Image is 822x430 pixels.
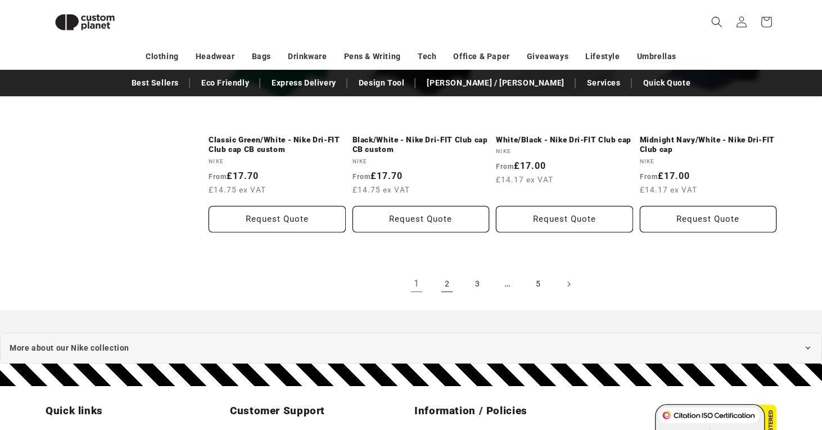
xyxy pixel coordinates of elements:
a: Giveaways [527,47,568,66]
a: Page 5 [526,272,550,297]
a: Umbrellas [637,47,676,66]
a: Bags [252,47,271,66]
a: Drinkware [288,47,327,66]
img: Custom Planet [46,5,124,40]
a: Office & Paper [453,47,509,66]
button: Request Quote [353,206,490,232]
a: Midnight Navy/White - Nike Dri-FIT Club cap [640,135,777,155]
a: Page 2 [435,272,459,297]
a: Services [581,73,626,93]
iframe: Chat Widget [766,376,822,430]
h2: Information / Policies [414,404,592,418]
a: Classic Green/White - Nike Dri-FIT Club cap CB custom [209,135,346,155]
a: Best Sellers [126,73,184,93]
span: More about our Nike collection [10,341,129,355]
a: Headwear [196,47,235,66]
h2: Quick links [46,404,223,418]
button: Request Quote [209,206,346,232]
button: Request Quote [496,206,633,232]
a: [PERSON_NAME] / [PERSON_NAME] [421,73,570,93]
a: Express Delivery [266,73,342,93]
a: Lifestyle [585,47,620,66]
a: Tech [418,47,436,66]
a: Black/White - Nike Dri-FIT Club cap CB custom [353,135,490,155]
a: Next page [556,272,581,297]
a: Pens & Writing [344,47,401,66]
summary: Search [704,10,729,34]
a: Page 3 [465,272,490,297]
a: Clothing [146,47,179,66]
span: … [495,272,520,297]
button: Request Quote [640,206,777,232]
a: Design Tool [353,73,410,93]
a: Page 1 [404,272,429,297]
a: Quick Quote [638,73,697,93]
a: Eco Friendly [196,73,255,93]
nav: Pagination [209,272,776,297]
a: White/Black - Nike Dri-FIT Club cap [496,135,633,145]
h2: Customer Support [230,404,408,418]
